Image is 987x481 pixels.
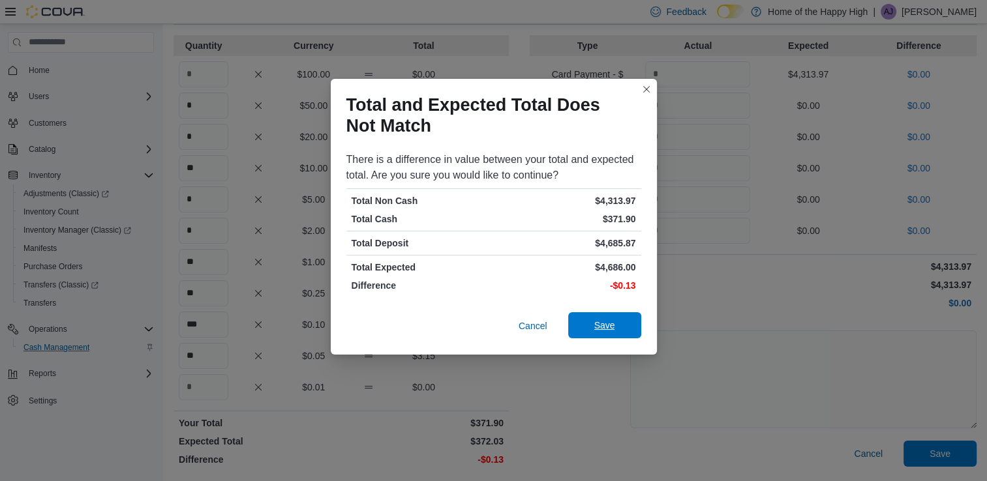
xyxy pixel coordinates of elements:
[496,237,636,250] p: $4,685.87
[519,319,547,332] span: Cancel
[346,152,641,183] div: There is a difference in value between your total and expected total. Are you sure you would like...
[496,212,636,226] p: $371.90
[352,279,491,292] p: Difference
[568,312,641,338] button: Save
[352,261,491,274] p: Total Expected
[346,95,631,136] h1: Total and Expected Total Does Not Match
[352,194,491,207] p: Total Non Cash
[352,237,491,250] p: Total Deposit
[639,81,654,97] button: Closes this modal window
[496,279,636,292] p: -$0.13
[496,261,636,274] p: $4,686.00
[352,212,491,226] p: Total Cash
[513,313,553,339] button: Cancel
[496,194,636,207] p: $4,313.97
[594,319,615,332] span: Save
